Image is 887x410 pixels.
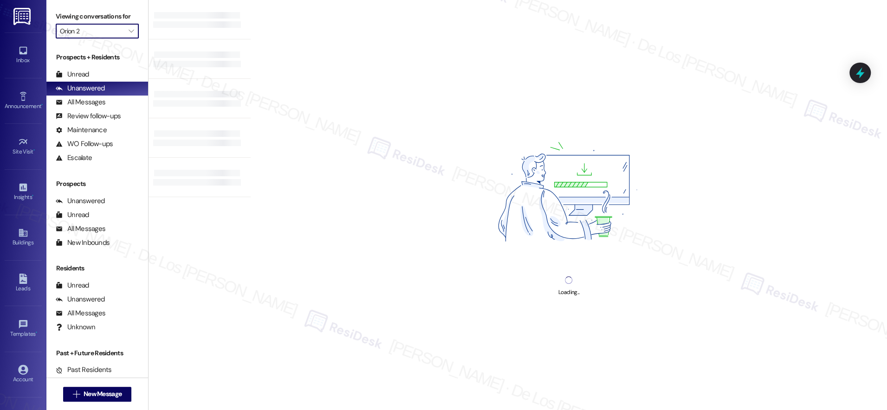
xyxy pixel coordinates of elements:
div: Past Residents [56,365,112,375]
div: Unread [56,281,89,290]
div: Review follow-ups [56,111,121,121]
a: Site Visit • [5,134,42,159]
a: Buildings [5,225,42,250]
a: Insights • [5,179,42,205]
div: WO Follow-ups [56,139,113,149]
img: ResiDesk Logo [13,8,32,25]
span: • [41,102,43,108]
a: Inbox [5,43,42,68]
div: Past + Future Residents [46,348,148,358]
div: Unread [56,70,89,79]
div: All Messages [56,97,105,107]
span: • [33,147,35,154]
span: • [36,329,37,336]
div: Prospects [46,179,148,189]
a: Templates • [5,316,42,341]
div: Unknown [56,322,95,332]
button: New Message [63,387,132,402]
div: New Inbounds [56,238,110,248]
label: Viewing conversations for [56,9,139,24]
i:  [129,27,134,35]
div: Prospects + Residents [46,52,148,62]
div: Maintenance [56,125,107,135]
div: Escalate [56,153,92,163]
div: Unread [56,210,89,220]
a: Leads [5,271,42,296]
input: All communities [60,24,124,38]
div: Unanswered [56,83,105,93]
a: Account [5,362,42,387]
span: New Message [84,389,122,399]
div: Residents [46,263,148,273]
div: All Messages [56,308,105,318]
div: Loading... [558,288,579,297]
div: Unanswered [56,295,105,304]
div: Unanswered [56,196,105,206]
div: All Messages [56,224,105,234]
i:  [73,391,80,398]
span: • [32,192,33,199]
